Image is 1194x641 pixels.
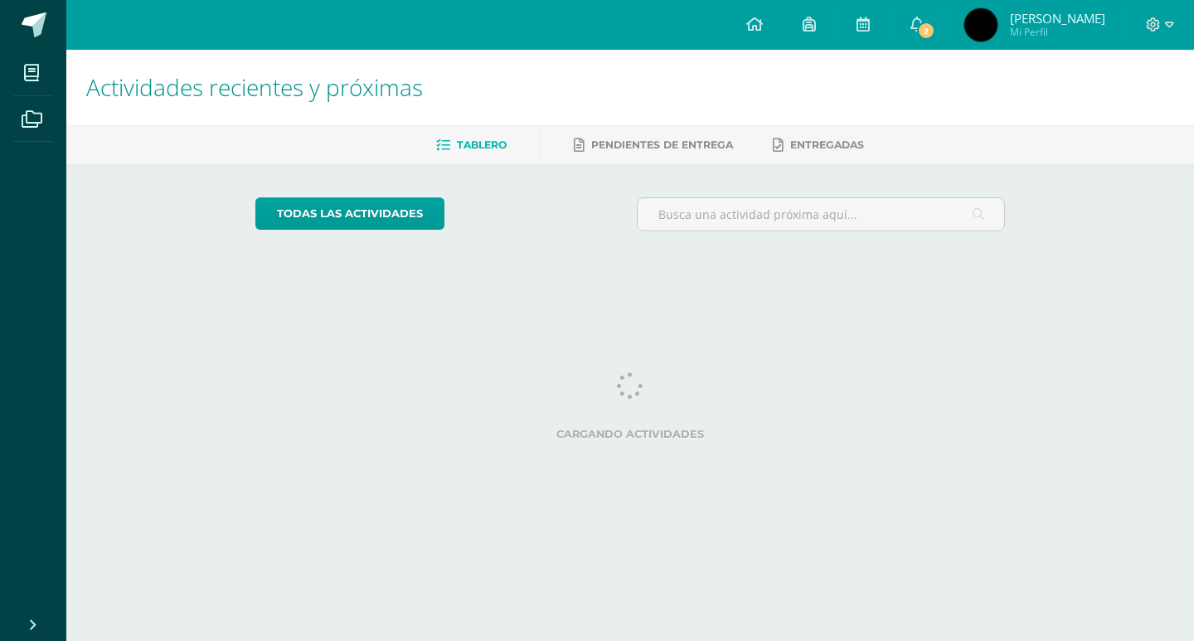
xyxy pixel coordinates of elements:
span: [PERSON_NAME] [1010,10,1105,27]
a: Pendientes de entrega [574,132,733,158]
label: Cargando actividades [255,428,1006,440]
a: Entregadas [773,132,864,158]
span: Tablero [457,138,507,151]
span: Actividades recientes y próximas [86,71,423,103]
a: todas las Actividades [255,197,444,230]
span: Mi Perfil [1010,25,1105,39]
a: Tablero [436,132,507,158]
span: Pendientes de entrega [591,138,733,151]
span: 2 [917,22,935,40]
span: Entregadas [790,138,864,151]
img: 175cb59d96e1e6e6662f6f27d33db8be.png [964,8,997,41]
input: Busca una actividad próxima aquí... [638,198,1005,231]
